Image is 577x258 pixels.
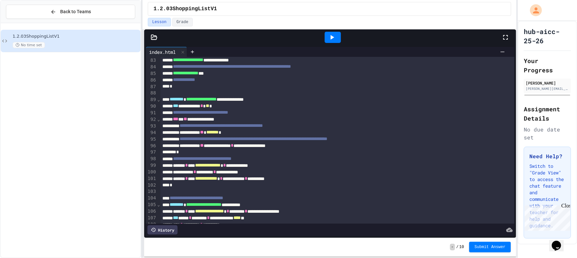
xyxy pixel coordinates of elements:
div: index.html [146,49,179,55]
span: Back to Teams [60,8,91,15]
div: 106 [146,208,157,215]
div: index.html [146,47,187,57]
h2: Assignment Details [524,104,571,123]
span: - [450,244,455,250]
span: Fold line [157,97,160,102]
div: 85 [146,70,157,77]
div: 98 [146,156,157,163]
div: 89 [146,96,157,103]
div: 87 [146,84,157,90]
div: History [147,225,178,235]
div: 93 [146,123,157,129]
div: 90 [146,103,157,110]
iframe: chat widget [522,203,570,231]
span: 1.2.03ShoppingListV1 [153,5,217,13]
span: 1.2.03ShoppingListV1 [13,34,139,39]
h1: hub-aicc-25-26 [524,27,571,45]
span: 10 [459,244,464,250]
div: 95 [146,136,157,143]
div: Chat with us now!Close [3,3,46,42]
div: 88 [146,90,157,96]
span: No time set [13,42,45,48]
span: Fold line [157,117,160,122]
div: [PERSON_NAME][EMAIL_ADDRESS][PERSON_NAME][DOMAIN_NAME] [526,86,569,91]
div: 83 [146,57,157,64]
span: / [456,244,459,250]
button: Back to Teams [6,5,135,19]
div: 104 [146,195,157,202]
div: [PERSON_NAME] [526,80,569,86]
div: 97 [146,149,157,156]
button: Submit Answer [469,242,511,252]
iframe: chat widget [549,232,570,251]
div: 94 [146,129,157,136]
div: My Account [523,3,544,18]
div: 100 [146,169,157,176]
div: No due date set [524,126,571,141]
div: 91 [146,110,157,116]
div: 86 [146,77,157,84]
h2: Your Progress [524,56,571,75]
button: Grade [172,18,193,26]
p: Switch to "Grade View" to access the chat feature and communicate with your teacher for help and ... [529,163,565,229]
div: 92 [146,116,157,123]
button: Lesson [148,18,171,26]
div: 105 [146,202,157,208]
div: 101 [146,176,157,182]
div: 99 [146,163,157,169]
div: 108 [146,222,157,228]
span: Submit Answer [474,244,506,250]
div: 96 [146,143,157,149]
div: 84 [146,64,157,70]
span: Fold line [157,202,160,207]
div: 103 [146,189,157,195]
div: 107 [146,215,157,222]
h3: Need Help? [529,152,565,160]
div: 102 [146,182,157,189]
